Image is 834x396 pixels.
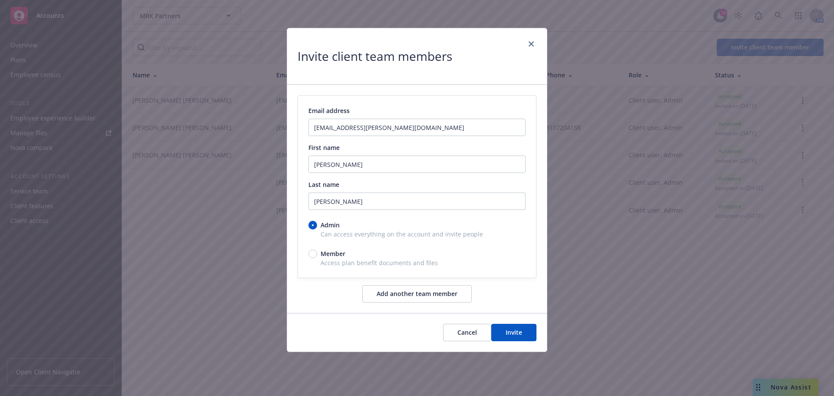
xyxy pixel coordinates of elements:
span: Email address [308,106,350,115]
button: Invite [491,324,536,341]
a: close [526,39,536,49]
input: Enter last name [308,193,526,210]
button: Add another team member [362,285,472,303]
input: Admin [308,221,317,230]
span: Admin [321,220,340,230]
input: Member [308,250,317,258]
span: Member [321,249,345,258]
input: Enter first name [308,156,526,173]
h1: Invite client team members [298,47,452,66]
input: Enter an email address [308,119,526,136]
span: First name [308,143,340,152]
span: Last name [308,180,339,189]
span: Access plan benefit documents and files [308,258,526,267]
div: email [298,95,536,278]
button: Cancel [443,324,491,341]
span: Can access everything on the account and invite people [308,230,526,239]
